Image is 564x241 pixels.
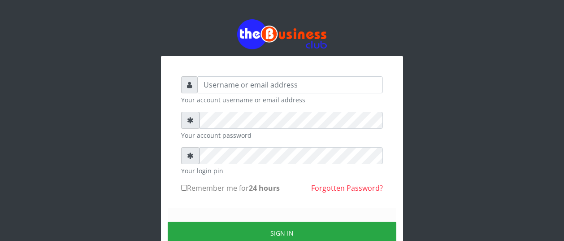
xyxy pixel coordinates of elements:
[181,131,383,140] small: Your account password
[181,183,280,193] label: Remember me for
[311,183,383,193] a: Forgotten Password?
[249,183,280,193] b: 24 hours
[181,185,187,191] input: Remember me for24 hours
[181,95,383,105] small: Your account username or email address
[198,76,383,93] input: Username or email address
[181,166,383,175] small: Your login pin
